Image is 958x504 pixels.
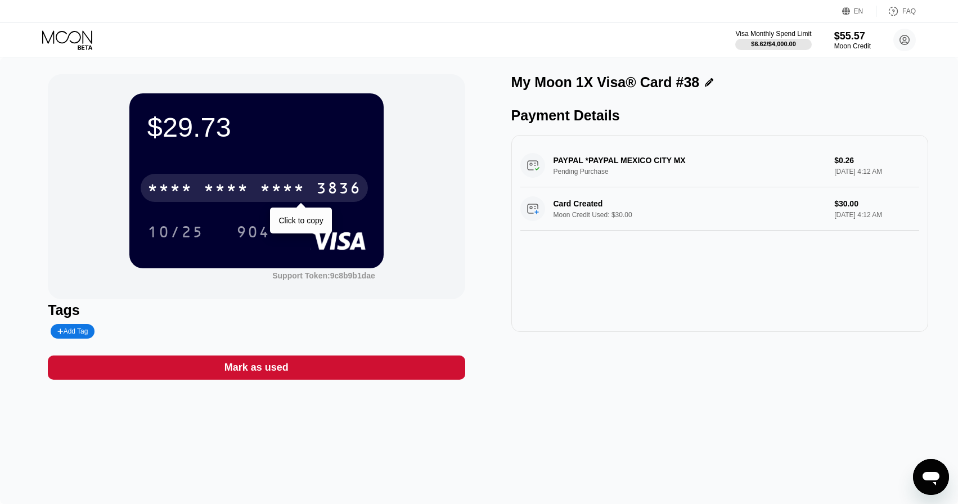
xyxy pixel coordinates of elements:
[902,7,916,15] div: FAQ
[272,271,375,280] div: Support Token:9c8b9b1dae
[51,324,95,339] div: Add Tag
[147,224,204,242] div: 10/25
[854,7,863,15] div: EN
[842,6,876,17] div: EN
[147,111,366,143] div: $29.73
[57,327,88,335] div: Add Tag
[228,218,278,246] div: 904
[913,459,949,495] iframe: Button to launch messaging window
[236,224,270,242] div: 904
[48,355,465,380] div: Mark as used
[139,218,212,246] div: 10/25
[834,30,871,42] div: $55.57
[834,30,871,50] div: $55.57Moon Credit
[834,42,871,50] div: Moon Credit
[48,302,465,318] div: Tags
[224,361,289,374] div: Mark as used
[511,74,700,91] div: My Moon 1X Visa® Card #38
[316,181,361,199] div: 3836
[876,6,916,17] div: FAQ
[272,271,375,280] div: Support Token: 9c8b9b1dae
[735,30,811,38] div: Visa Monthly Spend Limit
[278,216,323,225] div: Click to copy
[735,30,811,50] div: Visa Monthly Spend Limit$6.62/$4,000.00
[751,40,796,47] div: $6.62 / $4,000.00
[511,107,928,124] div: Payment Details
